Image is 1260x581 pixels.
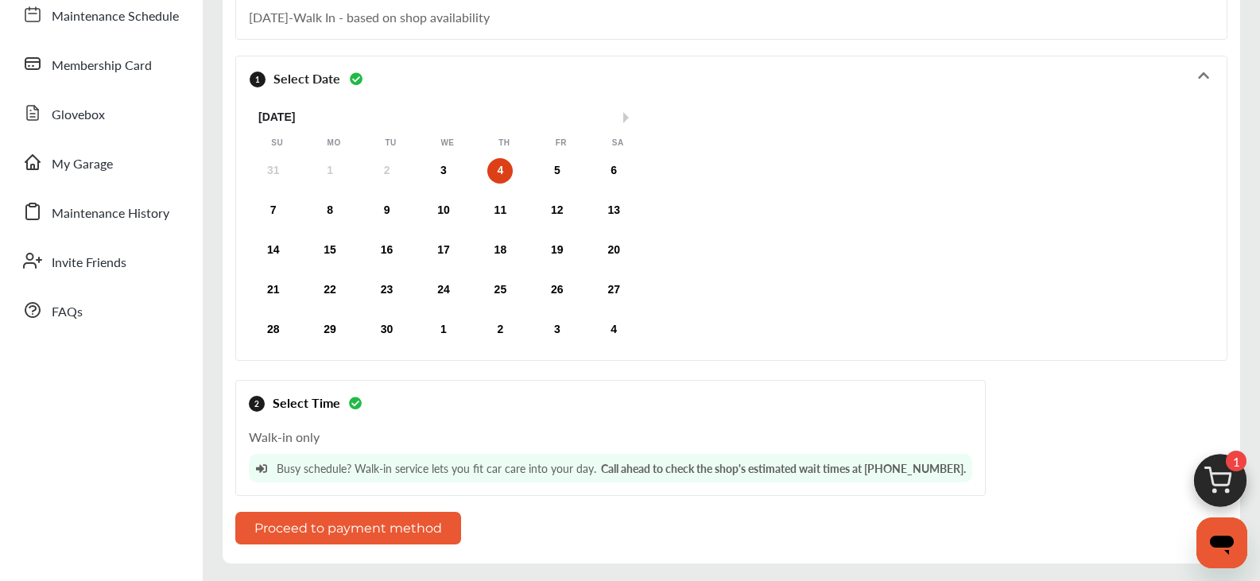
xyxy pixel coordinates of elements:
iframe: Button to launch messaging window [1196,517,1247,568]
img: cart_icon.3d0951e8.svg [1182,447,1258,523]
div: Choose Tuesday, September 9th, 2025 [374,198,400,223]
a: Maintenance History [14,191,187,232]
div: Choose Thursday, September 25th, 2025 [487,277,513,303]
div: We [440,138,456,149]
button: Next Month [623,112,634,123]
div: Tu [383,138,399,149]
span: Maintenance History [52,203,169,224]
div: Choose Wednesday, September 17th, 2025 [431,238,456,263]
div: Not available Monday, September 1st, 2025 [317,158,343,184]
div: Choose Tuesday, September 23rd, 2025 [374,277,400,303]
span: 1 [1226,451,1246,471]
div: [DATE] [249,110,646,124]
a: My Garage [14,141,187,183]
div: Choose Sunday, September 28th, 2025 [261,317,286,343]
div: Su [269,138,285,149]
div: Choose Wednesday, September 10th, 2025 [431,198,456,223]
div: Choose Friday, September 5th, 2025 [545,158,570,184]
div: Choose Monday, September 15th, 2025 [317,238,343,263]
div: Choose Saturday, September 20th, 2025 [601,238,626,263]
div: Choose Thursday, September 18th, 2025 [487,238,513,263]
div: Choose Tuesday, September 16th, 2025 [374,238,400,263]
div: Choose Thursday, September 4th, 2025 [487,158,513,184]
div: Choose Monday, September 22nd, 2025 [317,277,343,303]
div: Choose Saturday, September 27th, 2025 [601,277,626,303]
div: Choose Saturday, September 6th, 2025 [601,158,626,184]
div: Choose Saturday, September 13th, 2025 [601,198,626,223]
div: Mo [326,138,342,149]
a: Glovebox [14,92,187,134]
span: Invite Friends [52,253,126,273]
div: Choose Friday, September 19th, 2025 [545,238,570,263]
div: month 2025-09 [245,155,642,346]
div: 2 [249,396,265,412]
div: Choose Friday, October 3rd, 2025 [545,317,570,343]
span: - [289,8,293,26]
button: Proceed to payment method [235,512,461,544]
div: Choose Monday, September 29th, 2025 [317,317,343,343]
div: Choose Sunday, September 7th, 2025 [261,198,286,223]
div: Not available Tuesday, September 2nd, 2025 [374,158,400,184]
div: Th [496,138,512,149]
div: Choose Wednesday, October 1st, 2025 [431,317,456,343]
div: Choose Wednesday, September 3rd, 2025 [431,158,456,184]
a: FAQs [14,289,187,331]
a: Invite Friends [14,240,187,281]
div: Choose Thursday, October 2nd, 2025 [487,317,513,343]
span: Maintenance Schedule [52,6,179,27]
div: 1 [250,72,266,87]
span: Glovebox [52,105,105,126]
div: Choose Thursday, September 11th, 2025 [487,198,513,223]
div: Select Time [249,393,972,412]
div: Sa [610,138,626,149]
div: Choose Saturday, October 4th, 2025 [601,317,626,343]
span: FAQs [52,302,83,323]
div: Choose Tuesday, September 30th, 2025 [374,317,400,343]
div: Choose Sunday, September 21st, 2025 [261,277,286,303]
div: Busy schedule? Walk-in service lets you fit car care into your day. [249,454,972,482]
div: Select Date [249,63,1214,94]
div: Choose Friday, September 12th, 2025 [545,198,570,223]
div: Choose Wednesday, September 24th, 2025 [431,277,456,303]
a: Membership Card [14,43,187,84]
span: [DATE] [249,8,289,26]
div: Choose Friday, September 26th, 2025 [545,277,570,303]
span: My Garage [52,154,113,175]
div: Not available Sunday, August 31st, 2025 [261,158,286,184]
div: Choose Sunday, September 14th, 2025 [261,238,286,263]
div: Walk In - based on shop availability [249,8,490,26]
div: Fr [553,138,569,149]
span: Membership Card [52,56,152,76]
div: Choose Monday, September 8th, 2025 [317,198,343,223]
div: Walk-in only [249,420,972,482]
